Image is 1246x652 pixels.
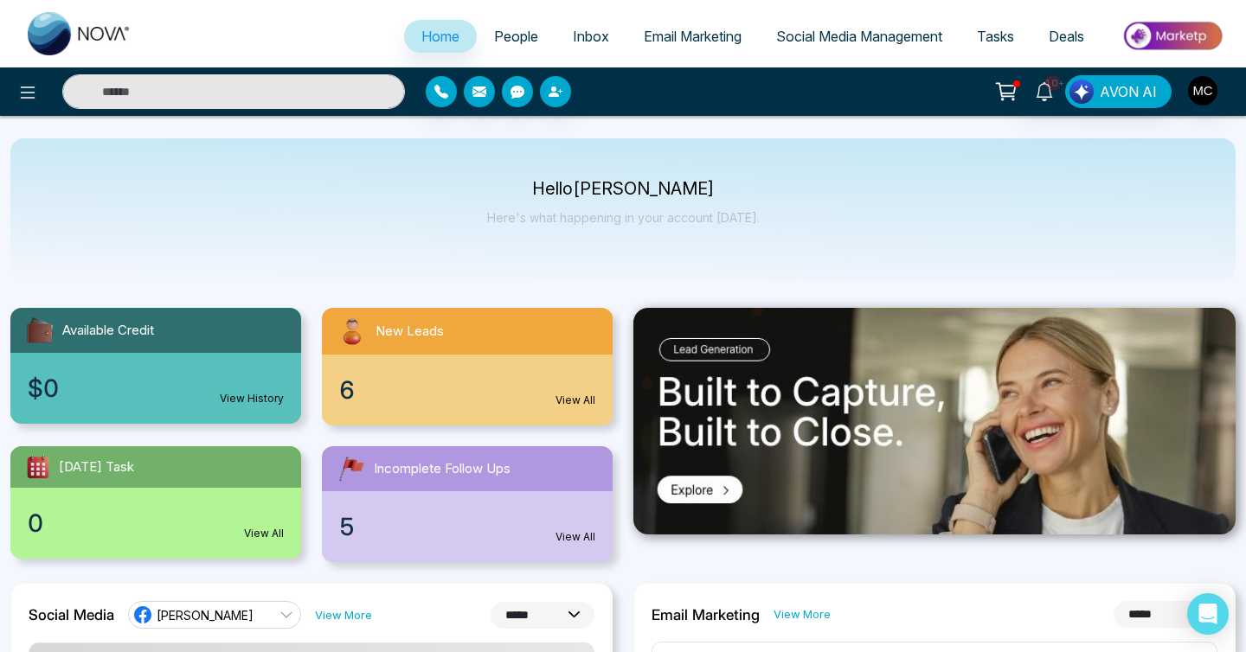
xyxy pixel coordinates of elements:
[374,459,511,479] span: Incomplete Follow Ups
[759,20,960,53] a: Social Media Management
[556,529,595,545] a: View All
[244,526,284,541] a: View All
[477,20,556,53] a: People
[336,453,367,484] img: followUps.svg
[59,457,134,477] span: [DATE] Task
[29,606,114,623] h2: Social Media
[1187,593,1229,635] div: Open Intercom Messenger
[1044,75,1060,91] span: 10+
[336,315,369,348] img: newLeads.svg
[1100,81,1157,102] span: AVON AI
[1031,20,1101,53] a: Deals
[644,28,742,45] span: Email Marketing
[24,453,52,481] img: todayTask.svg
[633,308,1236,534] img: .
[494,28,538,45] span: People
[960,20,1031,53] a: Tasks
[556,20,626,53] a: Inbox
[556,393,595,408] a: View All
[376,322,444,342] span: New Leads
[774,606,831,623] a: View More
[626,20,759,53] a: Email Marketing
[487,182,760,196] p: Hello [PERSON_NAME]
[404,20,477,53] a: Home
[776,28,942,45] span: Social Media Management
[652,606,760,623] h2: Email Marketing
[1069,80,1094,104] img: Lead Flow
[573,28,609,45] span: Inbox
[1049,28,1084,45] span: Deals
[24,315,55,346] img: availableCredit.svg
[339,508,355,545] span: 5
[1188,76,1217,105] img: User Avatar
[977,28,1014,45] span: Tasks
[28,505,43,541] span: 0
[157,607,254,623] span: [PERSON_NAME]
[339,372,355,408] span: 6
[487,210,760,225] p: Here's what happening in your account [DATE].
[62,321,154,341] span: Available Credit
[311,446,623,562] a: Incomplete Follow Ups5View All
[220,391,284,406] a: View History
[311,308,623,425] a: New Leads6View All
[421,28,459,45] span: Home
[1024,75,1065,105] a: 10+
[315,607,372,623] a: View More
[1110,16,1236,55] img: Market-place.gif
[1065,75,1172,108] button: AVON AI
[28,370,59,406] span: $0
[28,12,132,55] img: Nova CRM Logo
